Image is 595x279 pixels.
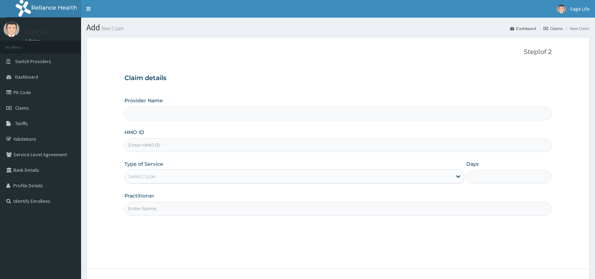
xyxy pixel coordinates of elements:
span: Tariffs [15,120,28,127]
label: Practitioner [124,192,154,199]
span: Sage Life [570,6,590,12]
small: New Claim [100,26,124,31]
span: Claims [15,105,29,111]
p: Step 1 of 2 [124,48,552,56]
a: Claims [544,25,563,31]
h1: Add [86,23,590,32]
li: New Claim [563,25,590,31]
label: Type of Service [124,160,163,168]
input: Enter HMO ID [124,138,552,152]
a: Dashboard [510,25,536,31]
span: Dashboard [15,74,38,80]
input: Enter Name [124,202,552,216]
a: Online [25,38,42,43]
h3: Claim details [124,74,552,82]
label: Provider Name [124,97,163,104]
div: Select type [128,173,155,180]
label: Days [466,160,479,168]
img: User Image [557,5,566,13]
label: HMO ID [124,129,144,136]
span: Switch Providers [15,58,51,65]
img: User Image [4,21,19,37]
p: Sage Life [25,29,50,35]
